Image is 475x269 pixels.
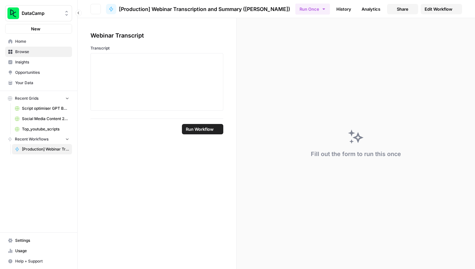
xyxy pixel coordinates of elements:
[15,39,69,44] span: Home
[5,134,72,144] button: Recent Workflows
[15,49,69,55] span: Browse
[12,124,72,134] a: Top_youtube_scripts
[90,45,223,51] label: Transcript
[15,258,69,264] span: Help + Support
[5,235,72,246] a: Settings
[5,78,72,88] a: Your Data
[5,256,72,266] button: Help + Support
[12,144,72,154] a: [Production] Webinar Transcription and Summary ([PERSON_NAME])
[90,31,223,40] div: Webinar Transcript
[22,106,69,111] span: Script optimiser GPT Build V2 Grid
[31,26,40,32] span: New
[425,6,452,12] span: Edit Workflow
[397,6,408,12] span: Share
[106,4,290,14] a: [Production] Webinar Transcription and Summary ([PERSON_NAME])
[5,47,72,57] a: Browse
[182,124,223,134] button: Run Workflow
[5,94,72,103] button: Recent Grids
[5,24,72,34] button: New
[119,5,290,13] span: [Production] Webinar Transcription and Summary ([PERSON_NAME])
[12,114,72,124] a: Social Media Content 2025
[15,248,69,254] span: Usage
[22,10,61,17] span: DataCamp
[15,95,38,101] span: Recent Grids
[358,4,384,14] a: Analytics
[421,4,462,14] a: Edit Workflow
[12,103,72,114] a: Script optimiser GPT Build V2 Grid
[5,246,72,256] a: Usage
[22,146,69,152] span: [Production] Webinar Transcription and Summary ([PERSON_NAME])
[15,136,48,142] span: Recent Workflows
[387,4,418,14] button: Share
[15,59,69,65] span: Insights
[7,7,19,19] img: DataCamp Logo
[15,70,69,75] span: Opportunities
[311,150,401,159] div: Fill out the form to run this once
[295,4,330,15] button: Run Once
[5,5,72,21] button: Workspace: DataCamp
[5,67,72,78] a: Opportunities
[15,238,69,243] span: Settings
[5,36,72,47] a: Home
[22,116,69,122] span: Social Media Content 2025
[186,126,214,132] span: Run Workflow
[22,126,69,132] span: Top_youtube_scripts
[332,4,355,14] a: History
[15,80,69,86] span: Your Data
[5,57,72,67] a: Insights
